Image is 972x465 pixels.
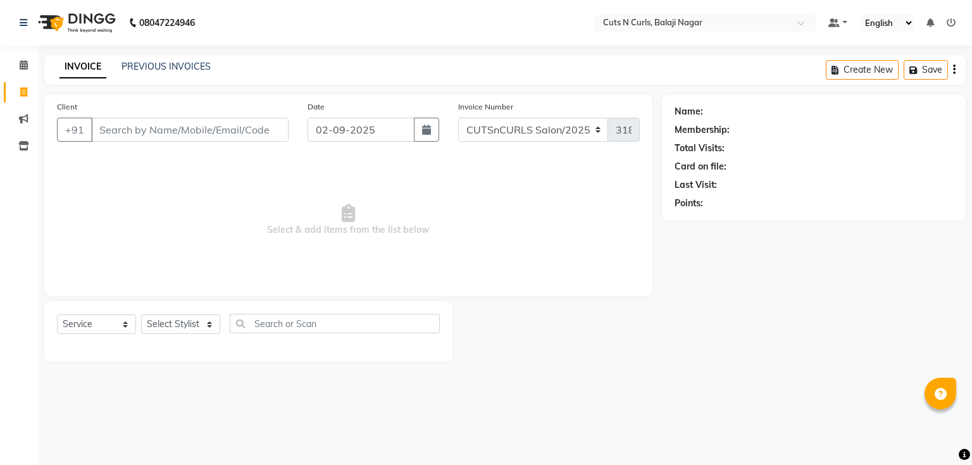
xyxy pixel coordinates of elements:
[904,60,948,80] button: Save
[675,197,703,210] div: Points:
[91,118,289,142] input: Search by Name/Mobile/Email/Code
[57,101,77,113] label: Client
[32,5,119,40] img: logo
[308,101,325,113] label: Date
[675,105,703,118] div: Name:
[139,5,195,40] b: 08047224946
[675,160,726,173] div: Card on file:
[458,101,513,113] label: Invoice Number
[57,157,640,283] span: Select & add items from the list below
[230,314,440,333] input: Search or Scan
[826,60,899,80] button: Create New
[919,414,959,452] iframe: chat widget
[59,56,106,78] a: INVOICE
[57,118,92,142] button: +91
[675,142,725,155] div: Total Visits:
[675,178,717,192] div: Last Visit:
[121,61,211,72] a: PREVIOUS INVOICES
[675,123,730,137] div: Membership:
